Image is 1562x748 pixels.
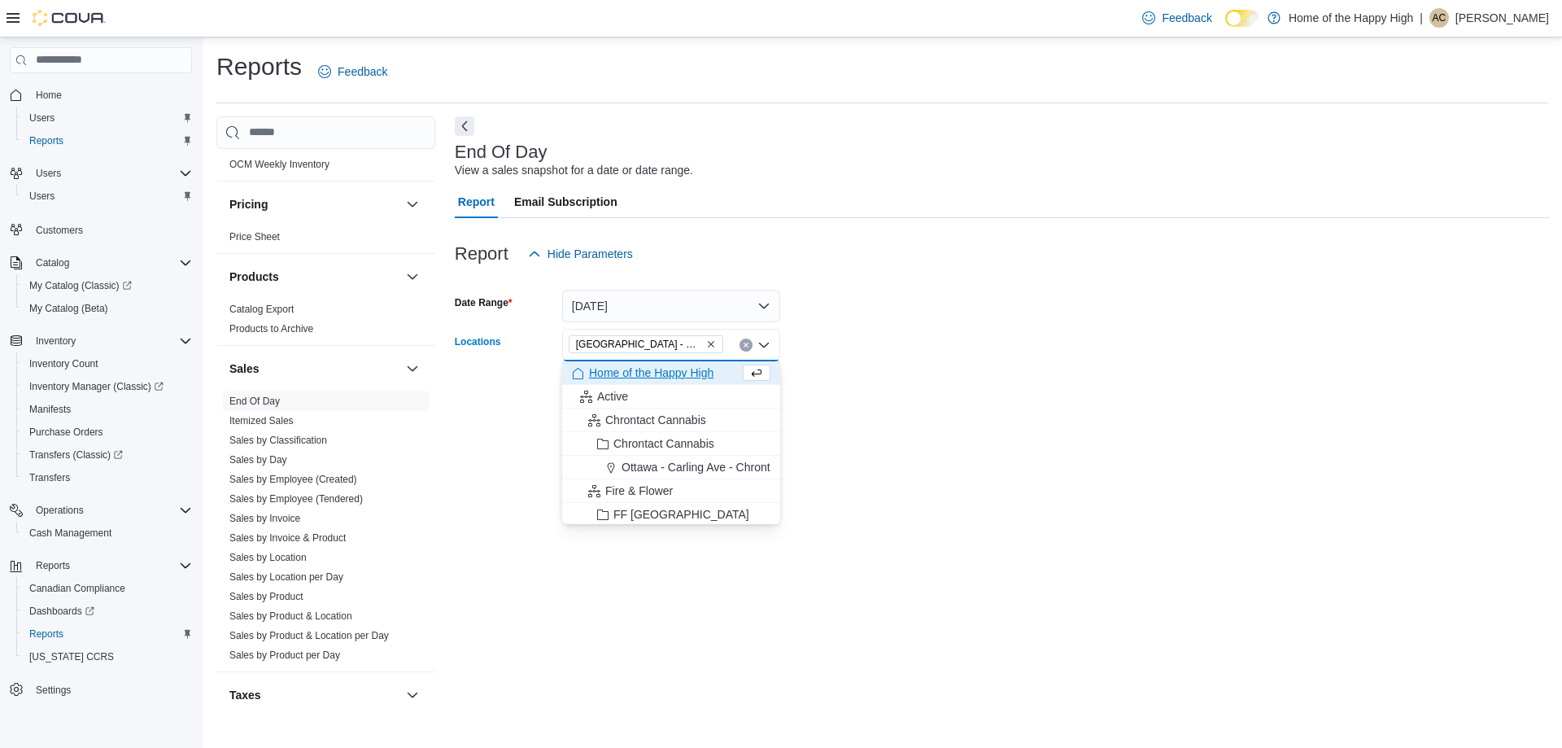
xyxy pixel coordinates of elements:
[229,687,399,703] button: Taxes
[23,299,192,318] span: My Catalog (Beta)
[229,196,268,212] h3: Pricing
[29,331,192,351] span: Inventory
[562,409,780,432] button: Chrontact Cannabis
[29,426,103,439] span: Purchase Orders
[229,158,329,171] span: OCM Weekly Inventory
[29,448,123,461] span: Transfers (Classic)
[622,459,836,475] span: Ottawa - Carling Ave - Chrontact Cannabis
[229,323,313,335] a: Products to Archive
[605,483,673,499] span: Fire & Flower
[3,554,199,577] button: Reports
[229,453,287,466] span: Sales by Day
[23,354,192,374] span: Inventory Count
[29,331,82,351] button: Inventory
[455,162,693,179] div: View a sales snapshot for a date or date range.
[23,579,132,598] a: Canadian Compliance
[613,435,714,452] span: Chrontact Cannabis
[216,300,435,345] div: Products
[16,522,199,545] button: Cash Management
[403,195,422,214] button: Pricing
[36,167,61,180] span: Users
[597,388,628,405] span: Active
[455,142,548,162] h3: End Of Day
[3,83,199,107] button: Home
[23,400,192,419] span: Manifests
[16,129,199,152] button: Reports
[455,335,501,348] label: Locations
[10,77,192,742] nav: Complex example
[16,600,199,623] a: Dashboards
[23,445,192,465] span: Transfers (Classic)
[16,398,199,421] button: Manifests
[229,649,340,662] span: Sales by Product per Day
[229,571,343,583] a: Sales by Location per Day
[23,647,192,667] span: Washington CCRS
[229,630,389,641] a: Sales by Product & Location per Day
[23,377,170,396] a: Inventory Manager (Classic)
[229,361,260,377] h3: Sales
[36,684,71,697] span: Settings
[23,624,192,644] span: Reports
[29,85,192,105] span: Home
[229,610,352,623] span: Sales by Product & Location
[29,582,125,595] span: Canadian Compliance
[229,303,294,316] span: Catalog Export
[16,107,199,129] button: Users
[562,290,780,322] button: [DATE]
[29,605,94,618] span: Dashboards
[740,339,753,352] button: Clear input
[569,335,723,353] span: Slave Lake - Cornerstone - Fire & Flower
[23,468,192,488] span: Transfers
[229,571,343,584] span: Sales by Location per Day
[1162,10,1211,26] span: Feedback
[562,361,780,385] button: Home of the Happy High
[3,330,199,352] button: Inventory
[36,504,84,517] span: Operations
[229,532,346,544] a: Sales by Invoice & Product
[23,647,120,667] a: [US_STATE] CCRS
[229,650,340,661] a: Sales by Product per Day
[757,339,770,352] button: Close list of options
[16,577,199,600] button: Canadian Compliance
[1420,8,1423,28] p: |
[29,302,108,315] span: My Catalog (Beta)
[23,276,138,295] a: My Catalog (Classic)
[229,269,399,285] button: Products
[562,432,780,456] button: Chrontact Cannabis
[229,304,294,315] a: Catalog Export
[229,395,280,408] span: End Of Day
[29,628,63,641] span: Reports
[16,444,199,466] a: Transfers (Classic)
[613,506,749,523] span: FF [GEOGRAPHIC_DATA]
[229,434,327,447] span: Sales by Classification
[16,421,199,444] button: Purchase Orders
[3,162,199,185] button: Users
[23,186,61,206] a: Users
[23,108,61,128] a: Users
[29,680,192,700] span: Settings
[16,623,199,645] button: Reports
[16,375,199,398] a: Inventory Manager (Classic)
[29,164,68,183] button: Users
[229,473,357,486] span: Sales by Employee (Created)
[216,391,435,671] div: Sales
[229,269,279,285] h3: Products
[1136,2,1218,34] a: Feedback
[29,134,63,147] span: Reports
[23,445,129,465] a: Transfers (Classic)
[229,590,303,603] span: Sales by Product
[36,335,76,348] span: Inventory
[548,246,633,262] span: Hide Parameters
[29,221,89,240] a: Customers
[23,108,192,128] span: Users
[229,687,261,703] h3: Taxes
[229,610,352,622] a: Sales by Product & Location
[29,380,164,393] span: Inventory Manager (Classic)
[36,559,70,572] span: Reports
[338,63,387,80] span: Feedback
[16,297,199,320] button: My Catalog (Beta)
[3,678,199,702] button: Settings
[229,492,363,505] span: Sales by Employee (Tendered)
[229,513,300,524] a: Sales by Invoice
[33,10,106,26] img: Cova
